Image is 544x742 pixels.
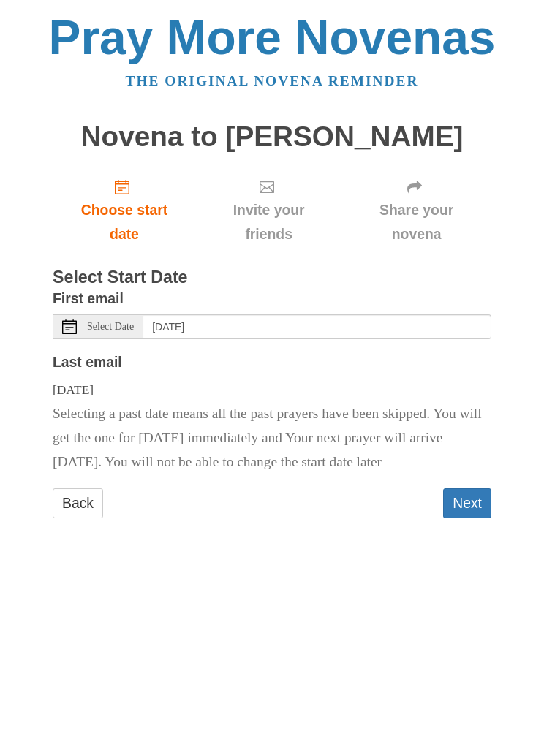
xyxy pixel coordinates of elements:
[53,167,196,254] a: Choose start date
[87,322,134,332] span: Select Date
[356,198,477,246] span: Share your novena
[53,121,491,153] h1: Novena to [PERSON_NAME]
[341,167,491,254] div: Click "Next" to confirm your start date first.
[53,350,122,374] label: Last email
[53,402,491,474] p: Selecting a past date means all the past prayers have been skipped. You will get the one for [DAT...
[53,488,103,518] a: Back
[443,488,491,518] button: Next
[143,314,491,339] input: Use the arrow keys to pick a date
[53,268,491,287] h3: Select Start Date
[53,382,94,397] span: [DATE]
[196,167,341,254] div: Click "Next" to confirm your start date first.
[53,287,124,311] label: First email
[126,73,419,88] a: The original novena reminder
[211,198,327,246] span: Invite your friends
[67,198,181,246] span: Choose start date
[49,10,496,64] a: Pray More Novenas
